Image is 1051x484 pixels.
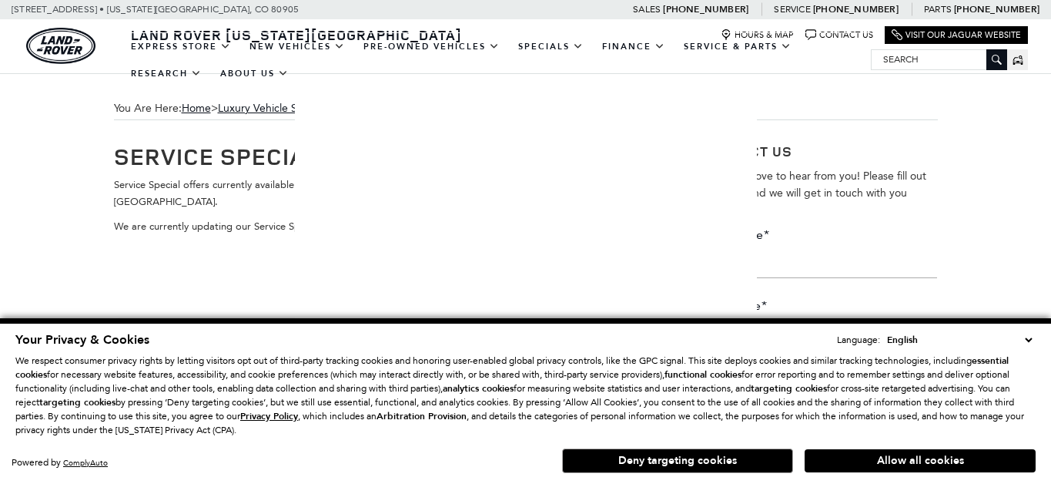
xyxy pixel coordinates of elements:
[240,33,354,60] a: New Vehicles
[114,143,655,169] h1: Service Specials
[633,4,661,15] span: Sales
[774,4,810,15] span: Service
[182,102,211,115] a: Home
[721,29,794,41] a: Hours & Map
[883,332,1036,348] select: Language Select
[813,3,899,15] a: [PHONE_NUMBER]
[114,97,938,120] div: Breadcrumbs
[114,218,655,235] p: We are currently updating our Service Specials. Please check back soon.
[751,382,827,395] strong: targeting cookies
[674,33,801,60] a: Service & Parts
[218,102,625,115] a: Luxury Vehicle Service in [US_STATE][GEOGRAPHIC_DATA], [GEOGRAPHIC_DATA]
[805,29,873,41] a: Contact Us
[295,77,757,385] img: blank image
[663,3,748,15] a: [PHONE_NUMBER]
[218,102,713,115] span: >
[12,458,108,468] div: Powered by
[122,60,211,87] a: Research
[122,33,871,87] nav: Main Navigation
[122,25,471,44] a: Land Rover [US_STATE][GEOGRAPHIC_DATA]
[131,25,462,44] span: Land Rover [US_STATE][GEOGRAPHIC_DATA]
[12,4,299,15] a: [STREET_ADDRESS] • [US_STATE][GEOGRAPHIC_DATA], CO 80905
[443,382,514,395] strong: analytics cookies
[354,33,509,60] a: Pre-Owned Vehicles
[211,60,298,87] a: About Us
[664,368,741,381] strong: functional cookies
[114,176,655,210] p: Service Special offers currently available on vehicle repair and maintenance at Land Rover [US_ST...
[26,28,95,64] img: Land Rover
[837,335,880,345] div: Language:
[593,33,674,60] a: Finance
[702,170,926,217] span: We would love to hear from you! Please fill out this form and we will get in touch with you shortly.
[509,33,593,60] a: Specials
[954,3,1039,15] a: [PHONE_NUMBER]
[562,449,793,473] button: Deny targeting cookies
[702,143,938,160] h3: Contact Us
[114,97,938,120] span: You Are Here:
[63,458,108,468] a: ComplyAuto
[924,4,952,15] span: Parts
[377,410,467,422] strong: Arbitration Provision
[240,411,298,422] a: Privacy Policy
[240,410,298,422] u: Privacy Policy
[892,29,1021,41] a: Visit Our Jaguar Website
[15,354,1036,437] p: We respect consumer privacy rights by letting visitors opt out of third-party tracking cookies an...
[182,102,713,115] span: >
[26,28,95,64] a: land-rover
[805,449,1036,472] button: Allow all cookies
[122,33,240,60] a: EXPRESS STORE
[15,331,149,348] span: Your Privacy & Cookies
[39,396,115,408] strong: targeting cookies
[872,50,1006,69] input: Search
